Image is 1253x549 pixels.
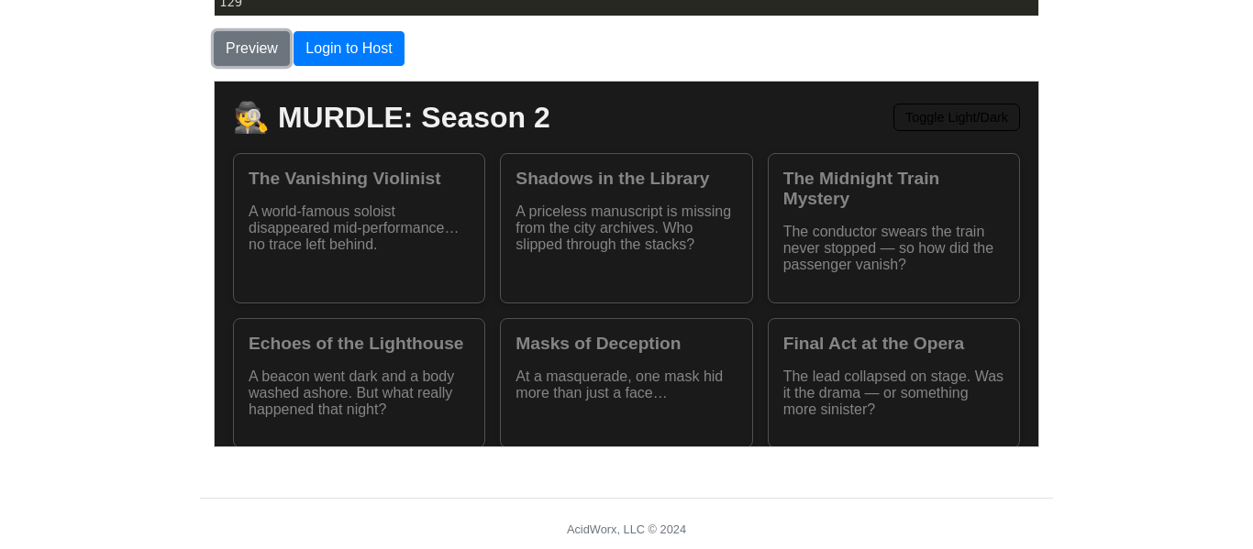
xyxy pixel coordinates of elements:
button: Toggle Light/Dark [679,22,805,49]
button: Preview [214,31,290,66]
h1: 🕵️ MURDLE: Season 2 [18,18,336,53]
div: AcidWorx, LLC © 2024 [567,521,686,538]
button: Login to Host [294,31,404,66]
